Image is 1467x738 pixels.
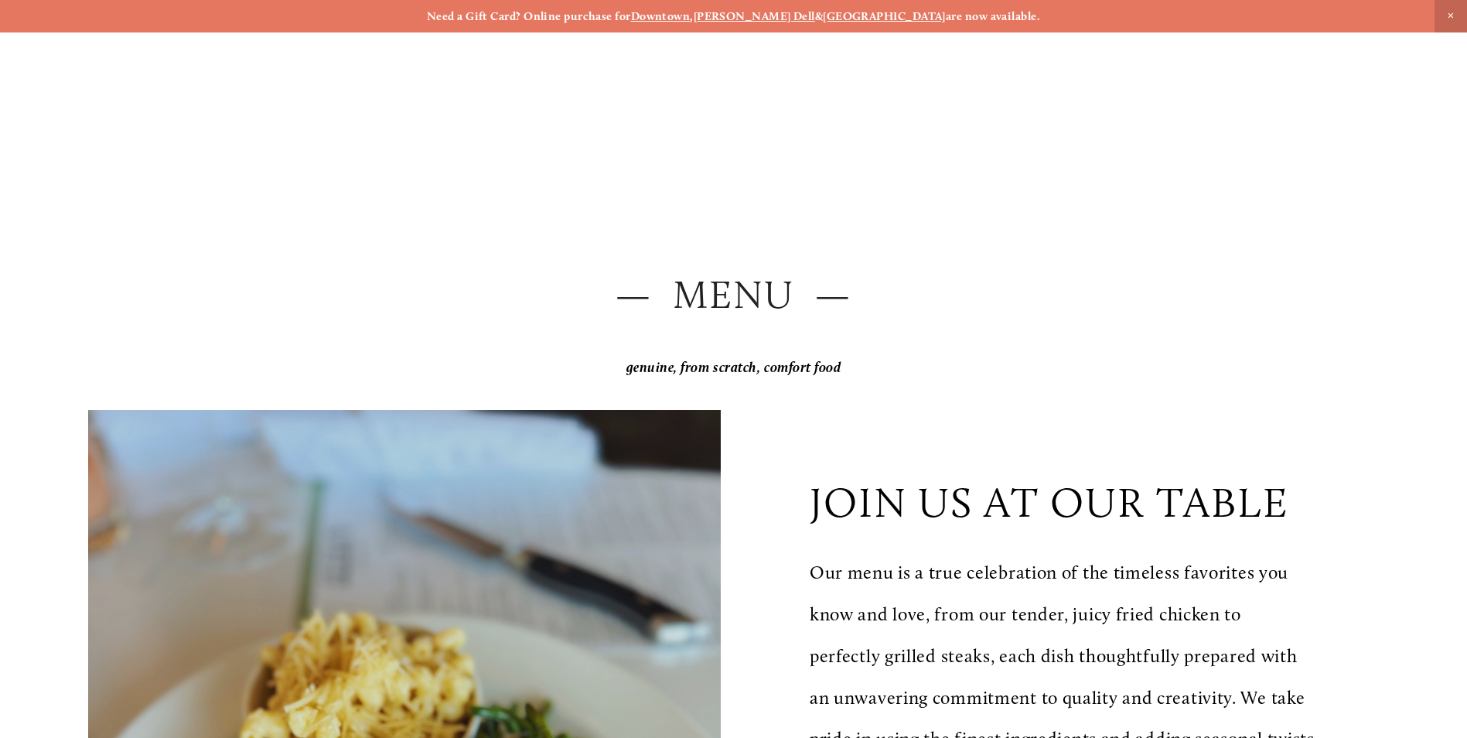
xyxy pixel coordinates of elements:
[88,268,1379,323] h2: — Menu —
[631,9,691,23] a: Downtown
[815,9,823,23] strong: &
[626,359,841,376] em: genuine, from scratch, comfort food
[690,9,693,23] strong: ,
[427,9,631,23] strong: Need a Gift Card? Online purchase for
[810,477,1289,528] p: join us at our table
[823,9,946,23] a: [GEOGRAPHIC_DATA]
[694,9,815,23] a: [PERSON_NAME] Dell
[946,9,1040,23] strong: are now available.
